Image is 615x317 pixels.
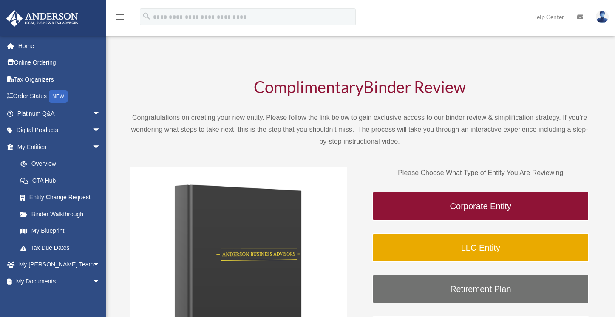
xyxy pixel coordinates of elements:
[363,77,466,96] span: Binder Review
[12,223,113,240] a: My Blueprint
[6,256,113,273] a: My [PERSON_NAME] Teamarrow_drop_down
[372,233,589,262] a: LLC Entity
[372,167,589,179] p: Please Choose What Type of Entity You Are Reviewing
[92,139,109,156] span: arrow_drop_down
[115,12,125,22] i: menu
[372,192,589,221] a: Corporate Entity
[6,122,113,139] a: Digital Productsarrow_drop_down
[12,239,113,256] a: Tax Due Dates
[4,10,81,27] img: Anderson Advisors Platinum Portal
[6,273,113,290] a: My Documentsarrow_drop_down
[6,71,113,88] a: Tax Organizers
[12,172,113,189] a: CTA Hub
[115,15,125,22] a: menu
[92,256,109,274] span: arrow_drop_down
[6,105,113,122] a: Platinum Q&Aarrow_drop_down
[92,122,109,139] span: arrow_drop_down
[6,88,113,105] a: Order StatusNEW
[12,156,113,173] a: Overview
[130,112,589,147] p: Congratulations on creating your new entity. Please follow the link below to gain exclusive acces...
[142,11,151,21] i: search
[12,189,113,206] a: Entity Change Request
[6,54,113,71] a: Online Ordering
[6,37,113,54] a: Home
[92,105,109,122] span: arrow_drop_down
[596,11,609,23] img: User Pic
[92,273,109,290] span: arrow_drop_down
[254,77,363,96] span: Complimentary
[6,139,113,156] a: My Entitiesarrow_drop_down
[49,90,68,103] div: NEW
[372,275,589,303] a: Retirement Plan
[12,206,109,223] a: Binder Walkthrough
